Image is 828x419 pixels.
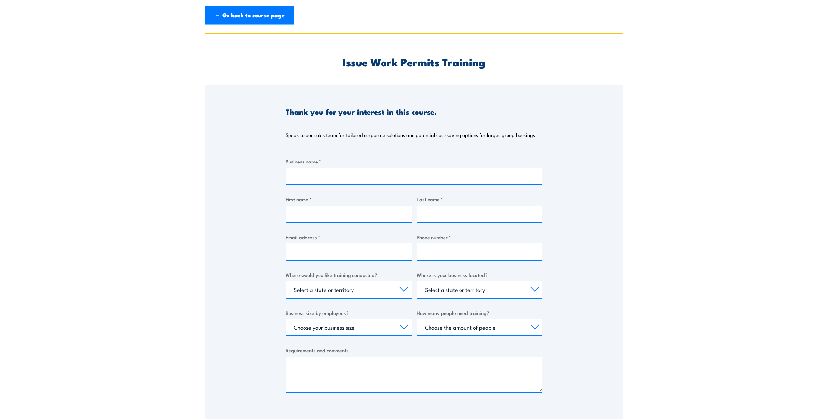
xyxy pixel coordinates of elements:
[205,6,294,25] a: ← Go back to course page
[286,132,535,138] p: Speak to our sales team for tailored corporate solutions and potential cost-saving options for la...
[286,347,542,354] label: Requirements and comments
[286,195,412,203] label: First name
[417,309,543,317] label: How many people need training?
[417,271,543,279] label: Where is your business located?
[417,233,543,241] label: Phone number
[417,195,543,203] label: Last name
[286,233,412,241] label: Email address
[286,108,437,115] h3: Thank you for your interest in this course.
[286,57,542,66] h2: Issue Work Permits Training
[286,309,412,317] label: Business size by employees?
[286,271,412,279] label: Where would you like training conducted?
[286,158,542,165] label: Business name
